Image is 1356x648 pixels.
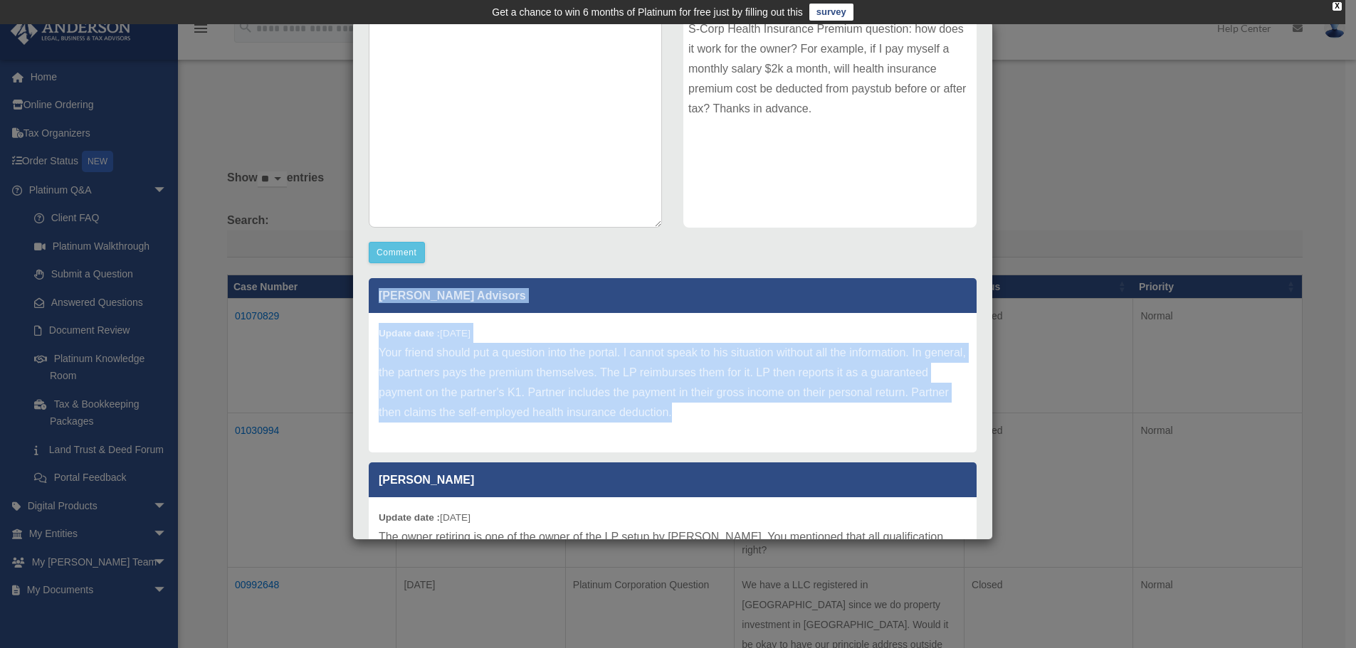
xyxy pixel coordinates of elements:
div: Get a chance to win 6 months of Platinum for free just by filling out this [492,4,803,21]
a: survey [809,4,853,21]
button: Comment [369,242,425,263]
small: [DATE] [379,328,471,339]
small: [DATE] [379,512,471,523]
p: The owner retiring is one of the owner of the LP setup by [PERSON_NAME]. You mentioned that all q... [379,527,967,587]
p: Your friend should put a question into the portal. I cannot speak to his situation without all th... [379,343,967,423]
div: S-Corp Health Insurance Premium question: how does it work for the owner? For example, if I pay m... [683,14,977,228]
div: close [1333,2,1342,11]
p: [PERSON_NAME] [369,462,977,497]
b: Update date : [379,512,440,523]
b: Update date : [379,328,440,339]
p: [PERSON_NAME] Advisors [369,278,977,313]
